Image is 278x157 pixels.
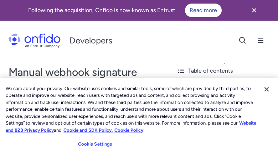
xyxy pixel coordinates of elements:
button: Cookie Settings [73,137,117,151]
a: More information about our cookie policy., opens in a new tab [6,120,256,133]
button: Open navigation menu button [252,32,269,49]
svg: Open navigation menu button [256,36,265,45]
svg: Close banner [250,6,258,15]
h1: Manual webhook signature verification [9,65,163,94]
svg: Open search button [238,36,247,45]
a: Cookie and SDK Policy. [63,127,113,133]
img: Onfido Logo [9,33,61,48]
div: Following the acquisition, Onfido is now known as Entrust. [9,4,241,17]
button: Close banner [241,1,267,19]
h1: Developers [69,35,112,46]
button: Close [259,82,274,97]
div: Table of contents [177,67,272,75]
div: We care about your privacy. Our website uses cookies and similar tools, some of which are provide... [6,85,258,134]
a: Read more [185,4,222,17]
a: Cookie Policy [114,127,143,133]
button: Open search button [234,32,252,49]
